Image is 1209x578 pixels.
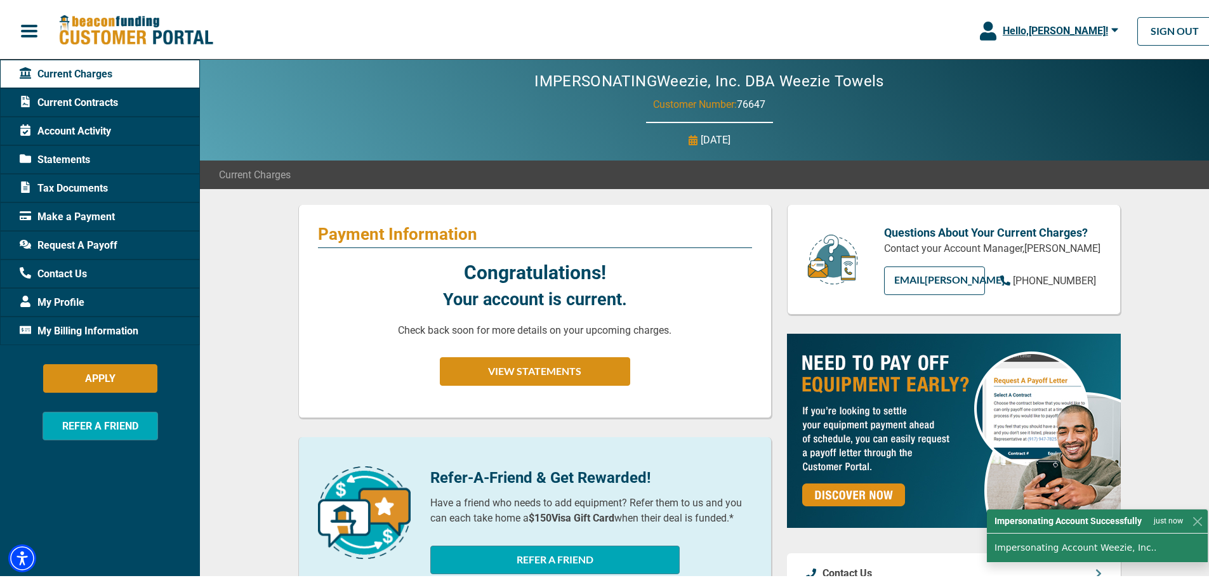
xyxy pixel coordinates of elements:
small: just now [1154,513,1183,524]
span: Request A Payoff [20,235,117,251]
span: 76647 [737,96,765,108]
button: Close [1191,512,1204,525]
h2: IMPERSONATING Weezie, Inc. DBA Weezie Towels [496,70,922,88]
span: [PHONE_NUMBER] [1013,272,1096,284]
a: [PHONE_NUMBER] [1000,271,1096,286]
span: Contact Us [20,264,87,279]
button: VIEW STATEMENTS [440,355,630,383]
span: Tax Documents [20,178,108,194]
p: [DATE] [701,130,730,145]
button: APPLY [43,362,157,390]
button: REFER A FRIEND [43,409,158,438]
div: Accessibility Menu [8,542,36,570]
p: Congratulations! [464,256,606,284]
p: Check back soon for more details on your upcoming charges. [398,320,671,336]
button: REFER A FRIEND [430,543,680,572]
span: Statements [20,150,90,165]
p: Refer-A-Friend & Get Rewarded! [430,464,752,487]
span: My Billing Information [20,321,138,336]
span: Customer Number: [653,96,737,108]
span: Hello, [PERSON_NAME] ! [1003,22,1108,34]
img: refer-a-friend-icon.png [318,464,411,556]
span: My Profile [20,292,84,308]
div: Impersonating Account Weezie, Inc.. [987,531,1208,560]
img: payoff-ad-px.jpg [787,331,1121,525]
p: Your account is current. [443,284,627,310]
p: Contact your Account Manager, [PERSON_NAME] [884,239,1101,254]
p: Questions About Your Current Charges? [884,221,1101,239]
span: Current Charges [20,64,112,79]
span: Current Contracts [20,93,118,108]
p: Payment Information [318,221,752,242]
img: customer-service.png [804,231,861,284]
img: Beacon Funding Customer Portal Logo [58,12,213,44]
a: EMAIL[PERSON_NAME] [884,264,985,292]
strong: Impersonating Account Successfully [994,512,1142,525]
span: Make a Payment [20,207,115,222]
span: Current Charges [219,165,291,180]
span: Account Activity [20,121,111,136]
p: Have a friend who needs to add equipment? Refer them to us and you can each take home a when thei... [430,493,752,523]
b: $150 Visa Gift Card [529,509,614,522]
